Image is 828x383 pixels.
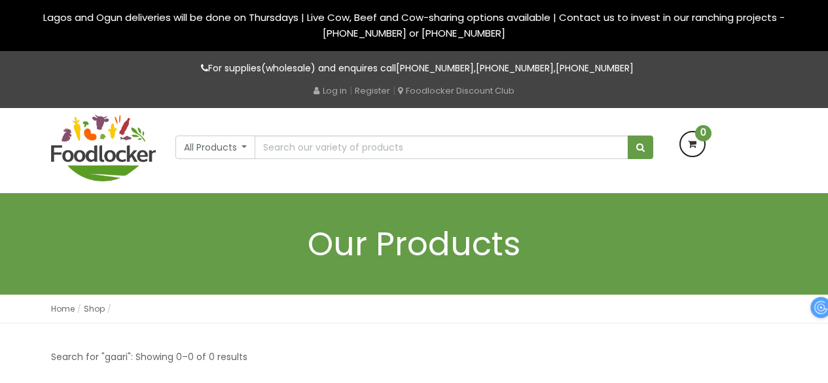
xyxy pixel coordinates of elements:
a: Shop [84,303,105,314]
img: FoodLocker [51,115,156,181]
a: [PHONE_NUMBER] [396,62,474,75]
a: [PHONE_NUMBER] [476,62,554,75]
a: [PHONE_NUMBER] [556,62,634,75]
a: Log in [314,84,347,97]
a: Register [355,84,390,97]
a: Home [51,303,75,314]
p: Search for "gaari": Showing 0–0 of 0 results [51,350,247,365]
h1: Our Products [51,226,778,262]
span: | [393,84,395,97]
span: 0 [695,125,711,141]
input: Search our variety of products [255,136,628,159]
a: Foodlocker Discount Club [398,84,514,97]
span: | [350,84,352,97]
p: For supplies(wholesale) and enquires call , , [51,61,778,76]
button: All Products [175,136,256,159]
span: Lagos and Ogun deliveries will be done on Thursdays | Live Cow, Beef and Cow-sharing options avai... [43,10,785,40]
